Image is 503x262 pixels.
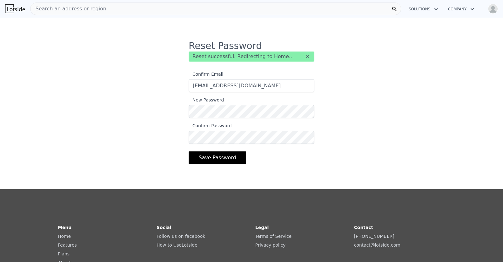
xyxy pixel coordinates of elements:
[404,3,443,15] button: Solutions
[189,40,314,52] h3: Reset Password
[189,52,314,62] div: Reset successful. Redirecting to Home...
[443,3,479,15] button: Company
[189,105,314,118] input: New Password
[354,243,400,248] a: contact@lotside.com
[30,5,106,13] span: Search an address or region
[58,251,69,256] a: Plans
[189,151,246,164] button: Save Password
[189,72,223,77] span: Confirm Email
[58,225,71,230] strong: Menu
[157,225,171,230] strong: Social
[304,53,311,60] button: ×
[354,225,373,230] strong: Contact
[189,123,232,128] span: Confirm Password
[255,234,291,239] a: Terms of Service
[58,234,71,239] a: Home
[488,4,498,14] img: avatar
[157,243,197,248] a: How to UseLotside
[354,234,394,239] a: [PHONE_NUMBER]
[157,234,205,239] a: Follow us on facebook
[255,225,269,230] strong: Legal
[189,97,224,102] span: New Password
[189,131,314,144] input: Confirm Password
[189,79,314,92] input: Confirm Email
[58,243,77,248] a: Features
[5,4,25,13] img: Lotside
[255,243,285,248] a: Privacy policy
